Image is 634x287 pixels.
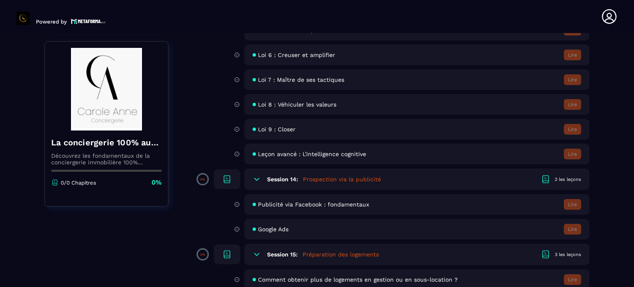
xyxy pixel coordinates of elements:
[51,137,162,148] h4: La conciergerie 100% automatisée
[151,178,162,187] p: 0%
[36,19,67,25] p: Powered by
[564,274,581,285] button: Lire
[555,176,581,183] div: 2 les leçons
[303,250,379,259] h5: Préparation des logements
[51,152,162,166] p: Découvrez les fondamentaux de la conciergerie immobilière 100% automatisée. Cette formation est c...
[303,175,381,183] h5: Prospection via la publicité
[564,124,581,135] button: Lire
[564,224,581,235] button: Lire
[258,76,344,83] span: Loi 7 : Maître de ses tactiques
[17,12,30,25] img: logo-branding
[258,126,296,133] span: Loi 9 : Closer
[564,74,581,85] button: Lire
[564,149,581,159] button: Lire
[258,226,289,232] span: Google Ads
[555,251,581,258] div: 3 les leçons
[200,178,205,181] p: 0%
[564,50,581,60] button: Lire
[258,201,369,208] span: Publicité via Facebook : fondamentaux
[61,180,96,186] p: 0/0 Chapitres
[267,251,298,258] h6: Session 15:
[258,276,458,283] span: Comment obtenir plus de logements en gestion ou en sous-location ?
[200,253,205,256] p: 0%
[564,199,581,210] button: Lire
[71,18,106,25] img: logo
[564,99,581,110] button: Lire
[258,151,366,157] span: Leçon avancé : L'intelligence cognitive
[258,52,335,58] span: Loi 6 : Creuser et amplifier
[51,48,162,130] img: banner
[267,176,298,183] h6: Session 14:
[258,101,336,108] span: Loi 8 : Véhiculer les valeurs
